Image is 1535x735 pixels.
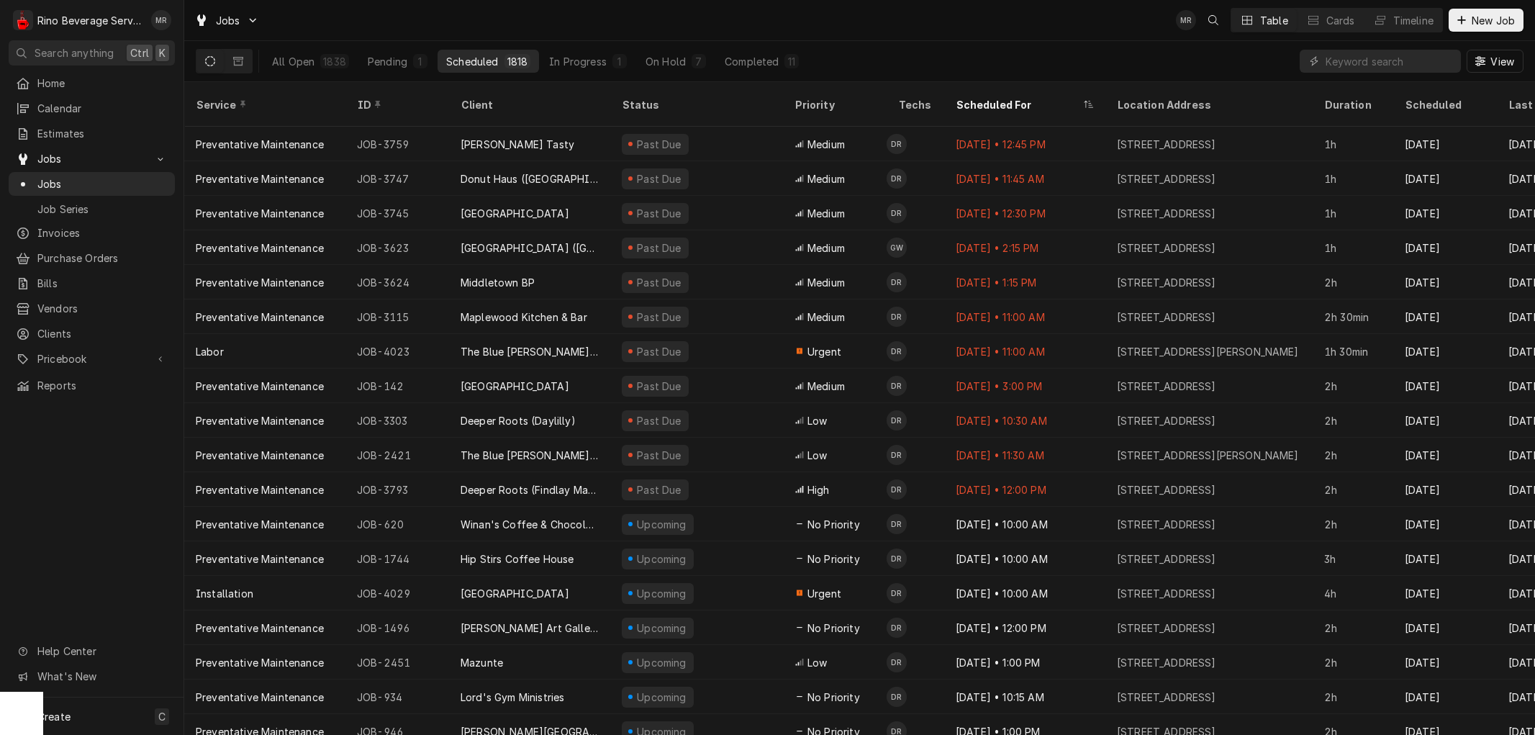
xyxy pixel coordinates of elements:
[272,54,314,69] div: All Open
[196,310,324,325] div: Preventative Maintenance
[944,299,1105,334] div: [DATE] • 11:00 AM
[37,301,168,316] span: Vendors
[635,655,689,670] div: Upcoming
[416,54,425,69] div: 1
[944,265,1105,299] div: [DATE] • 1:15 PM
[725,54,779,69] div: Completed
[635,621,689,636] div: Upcoming
[887,652,907,672] div: Damon Rinehart's Avatar
[956,97,1079,112] div: Scheduled For
[1324,97,1379,112] div: Duration
[1313,369,1393,403] div: 2h
[9,221,175,245] a: Invoices
[944,472,1105,507] div: [DATE] • 12:00 PM
[887,549,907,569] div: Damon Rinehart's Avatar
[1117,275,1216,290] div: [STREET_ADDRESS]
[1176,10,1196,30] div: MR
[345,645,449,680] div: JOB-2451
[887,203,907,223] div: Damon Rinehart's Avatar
[944,403,1105,438] div: [DATE] • 10:30 AM
[944,438,1105,472] div: [DATE] • 11:30 AM
[196,551,324,567] div: Preventative Maintenance
[887,272,907,292] div: DR
[345,576,449,610] div: JOB-4029
[196,97,331,112] div: Service
[1393,265,1497,299] div: [DATE]
[1313,507,1393,541] div: 2h
[887,618,907,638] div: DR
[635,448,684,463] div: Past Due
[461,413,576,428] div: Deeper Roots (Daylilly)
[1117,621,1216,636] div: [STREET_ADDRESS]
[37,711,71,723] span: Create
[615,54,624,69] div: 1
[1117,97,1298,112] div: Location Address
[130,45,149,60] span: Ctrl
[1393,680,1497,714] div: [DATE]
[9,122,175,145] a: Estimates
[807,137,845,152] span: Medium
[35,45,114,60] span: Search anything
[1117,586,1216,601] div: [STREET_ADDRESS]
[461,586,569,601] div: [GEOGRAPHIC_DATA]
[1202,9,1225,32] button: Open search
[1326,50,1454,73] input: Keyword search
[635,379,684,394] div: Past Due
[461,621,599,636] div: [PERSON_NAME] Art Gallery and Coffee Shop
[807,206,845,221] span: Medium
[944,127,1105,161] div: [DATE] • 12:45 PM
[1393,472,1497,507] div: [DATE]
[1393,645,1497,680] div: [DATE]
[345,369,449,403] div: JOB-142
[196,171,324,186] div: Preventative Maintenance
[196,517,324,532] div: Preventative Maintenance
[694,54,703,69] div: 7
[37,276,168,291] span: Bills
[196,690,324,705] div: Preventative Maintenance
[887,445,907,465] div: Damon Rinehart's Avatar
[635,171,684,186] div: Past Due
[151,10,171,30] div: MR
[635,275,684,290] div: Past Due
[1467,50,1523,73] button: View
[807,517,860,532] span: No Priority
[1117,448,1299,463] div: [STREET_ADDRESS][PERSON_NAME]
[944,507,1105,541] div: [DATE] • 10:00 AM
[1393,299,1497,334] div: [DATE]
[887,687,907,707] div: Damon Rinehart's Avatar
[807,413,827,428] span: Low
[1393,127,1497,161] div: [DATE]
[1313,230,1393,265] div: 1h
[37,378,168,393] span: Reports
[345,265,449,299] div: JOB-3624
[807,482,830,497] span: High
[1488,54,1517,69] span: View
[9,147,175,171] a: Go to Jobs
[794,97,872,112] div: Priority
[9,96,175,120] a: Calendar
[1117,379,1216,394] div: [STREET_ADDRESS]
[345,403,449,438] div: JOB-3303
[944,196,1105,230] div: [DATE] • 12:30 PM
[1313,161,1393,196] div: 1h
[37,644,166,659] span: Help Center
[461,137,574,152] div: [PERSON_NAME] Tasty
[345,438,449,472] div: JOB-2421
[944,541,1105,576] div: [DATE] • 10:00 AM
[1313,680,1393,714] div: 2h
[9,639,175,663] a: Go to Help Center
[1117,655,1216,670] div: [STREET_ADDRESS]
[461,482,599,497] div: Deeper Roots (Findlay Market)
[1117,413,1216,428] div: [STREET_ADDRESS]
[37,225,168,240] span: Invoices
[461,379,569,394] div: [GEOGRAPHIC_DATA]
[368,54,407,69] div: Pending
[345,610,449,645] div: JOB-1496
[461,655,503,670] div: Mazunte
[635,310,684,325] div: Past Due
[1313,299,1393,334] div: 2h 30min
[887,134,907,154] div: Damon Rinehart's Avatar
[1313,472,1393,507] div: 2h
[461,240,599,256] div: [GEOGRAPHIC_DATA] ([GEOGRAPHIC_DATA])
[944,610,1105,645] div: [DATE] • 12:00 PM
